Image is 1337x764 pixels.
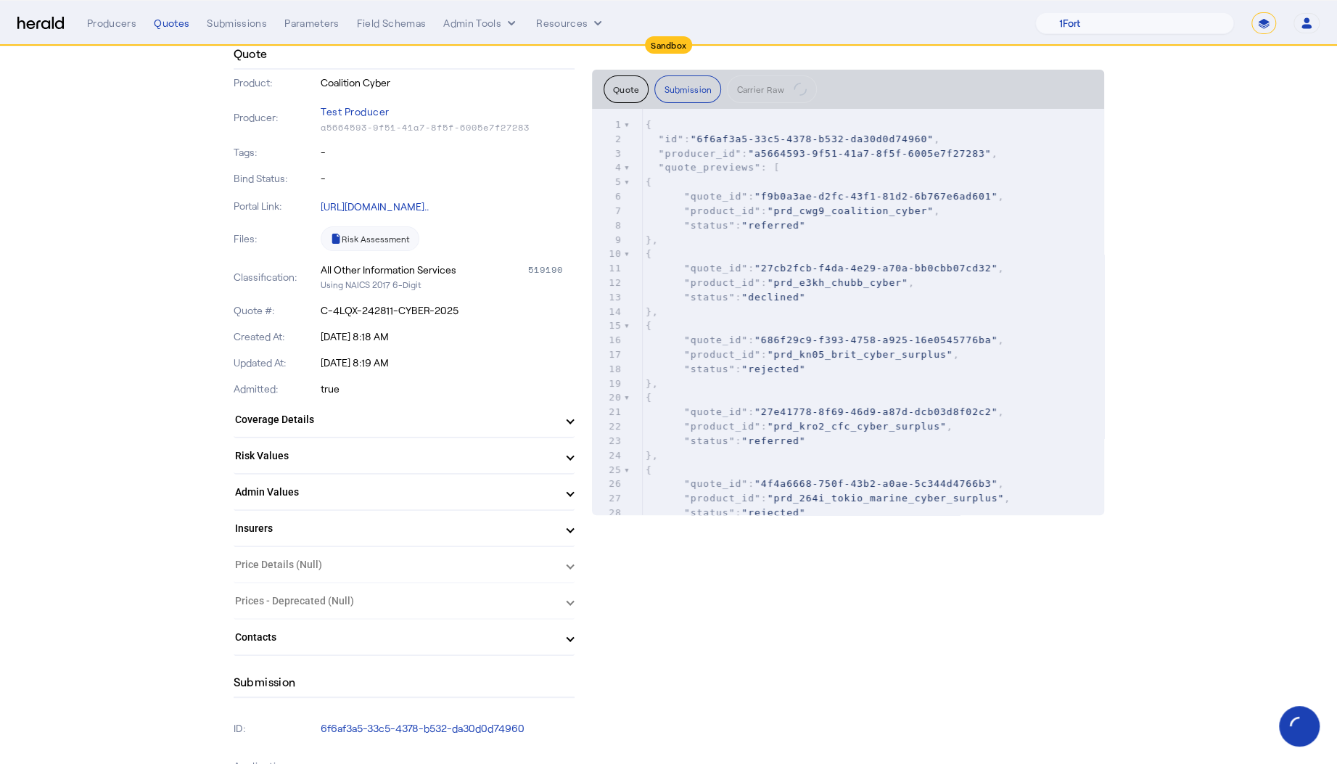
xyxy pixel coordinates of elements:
[592,305,624,319] div: 14
[768,349,953,360] span: "prd_kn05_brit_cyber_surplus"
[234,673,296,691] h4: Submission
[684,406,748,417] span: "quote_id"
[235,448,556,464] mat-panel-title: Risk Values
[592,261,624,276] div: 11
[592,160,624,175] div: 4
[684,334,748,345] span: "quote_id"
[592,319,624,333] div: 15
[646,464,652,475] span: {
[646,176,652,187] span: {
[684,478,748,489] span: "quote_id"
[592,491,624,506] div: 27
[592,434,624,448] div: 23
[736,85,783,94] span: Carrier Raw
[592,218,624,233] div: 8
[321,303,575,318] p: C-4LQX-242811-CYBER-2025
[321,200,429,213] a: [URL][DOMAIN_NAME]..
[321,102,575,122] p: Test Producer
[592,348,624,362] div: 17
[234,45,268,62] h4: Quote
[646,162,780,173] span: : [
[592,276,624,290] div: 12
[684,292,736,303] span: "status"
[684,435,736,446] span: "status"
[659,148,742,159] span: "producer_id"
[443,16,519,30] button: internal dropdown menu
[754,191,997,202] span: "f9b0a3ae-d2fc-43f1-81d2-6b767e6ad601"
[592,448,624,463] div: 24
[646,435,806,446] span: :
[645,36,692,54] div: Sandbox
[646,292,806,303] span: :
[646,334,1004,345] span: : ,
[592,247,624,261] div: 10
[646,148,998,159] span: : ,
[741,363,805,374] span: "rejected"
[768,493,1005,504] span: "prd_264i_tokio_marine_cyber_surplus"
[741,220,805,231] span: "referred"
[646,263,1004,274] span: : ,
[754,263,997,274] span: "27cb2fcb-f4da-4e29-a70a-bb0cbb07cd32"
[646,421,953,432] span: : ,
[684,205,761,216] span: "product_id"
[536,16,605,30] button: Resources dropdown menu
[321,356,575,370] p: [DATE] 8:19 AM
[659,134,684,144] span: "id"
[684,493,761,504] span: "product_id"
[235,521,556,536] mat-panel-title: Insurers
[321,226,419,251] a: Risk Assessment
[727,75,816,103] button: Carrier Raw
[234,438,575,473] mat-expansion-panel-header: Risk Values
[646,306,659,317] span: },
[592,204,624,218] div: 7
[592,132,624,147] div: 2
[646,478,1004,489] span: : ,
[234,110,318,125] p: Producer:
[234,620,575,654] mat-expansion-panel-header: Contacts
[592,405,624,419] div: 21
[234,171,318,186] p: Bind Status:
[321,75,575,90] p: Coalition Cyber
[741,435,805,446] span: "referred"
[234,356,318,370] p: Updated At:
[592,189,624,204] div: 6
[646,392,652,403] span: {
[754,406,997,417] span: "27e41778-8f69-46d9-a87d-dcb03d8f02c2"
[646,493,1011,504] span: : ,
[646,320,652,331] span: {
[592,477,624,491] div: 26
[592,175,624,189] div: 5
[646,277,915,288] span: : ,
[284,16,340,30] div: Parameters
[321,382,575,396] p: true
[592,147,624,161] div: 3
[684,277,761,288] span: "product_id"
[646,363,806,374] span: :
[234,329,318,344] p: Created At:
[321,329,575,344] p: [DATE] 8:18 AM
[646,378,659,389] span: },
[234,303,318,318] p: Quote #:
[235,630,556,645] mat-panel-title: Contacts
[592,419,624,434] div: 22
[768,277,908,288] span: "prd_e3kh_chubb_cyber"
[234,718,318,739] p: ID:
[235,412,556,427] mat-panel-title: Coverage Details
[234,402,575,437] mat-expansion-panel-header: Coverage Details
[684,349,761,360] span: "product_id"
[87,16,136,30] div: Producers
[741,507,805,518] span: "rejected"
[768,421,947,432] span: "prd_kro2_cfc_cyber_surplus"
[646,406,1004,417] span: : ,
[321,721,575,736] p: 6f6af3a5-33c5-4378-b532-da30d0d74960
[754,334,997,345] span: "686f29c9-f393-4758-a925-16e0545776ba"
[684,263,748,274] span: "quote_id"
[646,507,806,518] span: :
[321,145,575,160] p: -
[17,17,64,30] img: Herald Logo
[321,263,456,277] div: All Other Information Services
[768,205,934,216] span: "prd_cwg9_coalition_cyber"
[741,292,805,303] span: "declined"
[528,263,575,277] div: 519190
[592,506,624,520] div: 28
